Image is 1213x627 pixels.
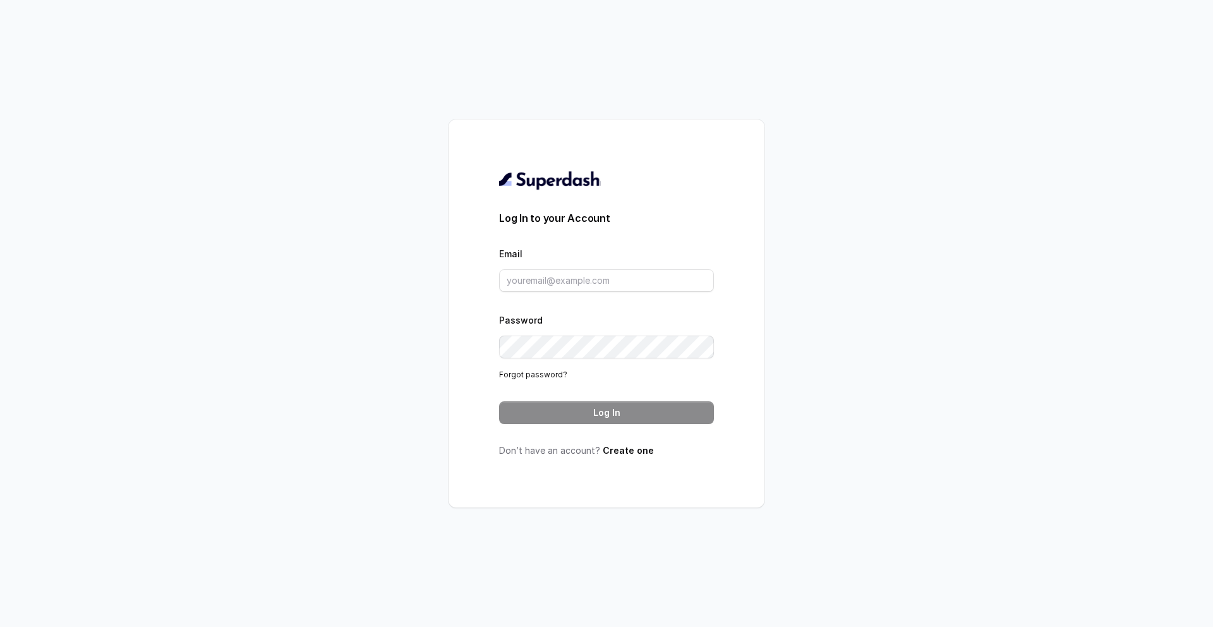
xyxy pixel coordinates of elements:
h3: Log In to your Account [499,210,714,226]
label: Email [499,248,522,259]
img: light.svg [499,170,601,190]
a: Create one [603,445,654,456]
button: Log In [499,401,714,424]
label: Password [499,315,543,326]
input: youremail@example.com [499,269,714,292]
p: Don’t have an account? [499,444,714,457]
a: Forgot password? [499,370,567,379]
